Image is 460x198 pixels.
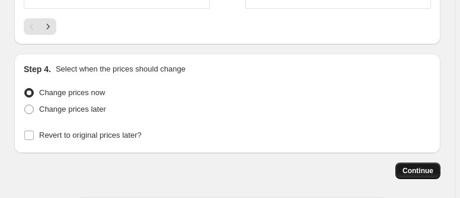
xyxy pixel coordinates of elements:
[39,88,105,97] span: Change prices now
[395,163,440,179] button: Continue
[40,18,56,35] button: Next
[24,63,51,75] h2: Step 4.
[39,105,106,113] span: Change prices later
[39,131,142,139] span: Revert to original prices later?
[24,18,56,35] nav: Pagination
[56,63,186,75] p: Select when the prices should change
[402,166,433,176] span: Continue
